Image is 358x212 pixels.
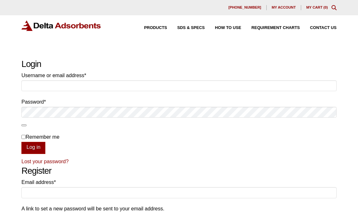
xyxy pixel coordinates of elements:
[21,71,336,80] label: Username or email address
[144,26,167,30] span: Products
[205,26,241,30] a: How to Use
[21,124,27,126] button: Show password
[241,26,300,30] a: Requirement Charts
[21,135,26,139] input: Remember me
[310,26,337,30] span: Contact Us
[306,5,328,9] a: My Cart (0)
[21,98,336,106] label: Password
[177,26,205,30] span: SDS & SPECS
[228,6,261,9] span: [PHONE_NUMBER]
[325,5,327,9] span: 0
[223,5,267,10] a: [PHONE_NUMBER]
[272,6,296,9] span: My account
[134,26,167,30] a: Products
[167,26,205,30] a: SDS & SPECS
[21,59,336,69] h2: Login
[21,20,101,31] img: Delta Adsorbents
[21,178,336,186] label: Email address
[215,26,241,30] span: How to Use
[21,159,69,164] a: Lost your password?
[21,166,336,176] h2: Register
[251,26,300,30] span: Requirement Charts
[300,26,337,30] a: Contact Us
[26,134,59,140] span: Remember me
[331,5,337,10] div: Toggle Modal Content
[267,5,301,10] a: My account
[21,142,45,154] button: Log in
